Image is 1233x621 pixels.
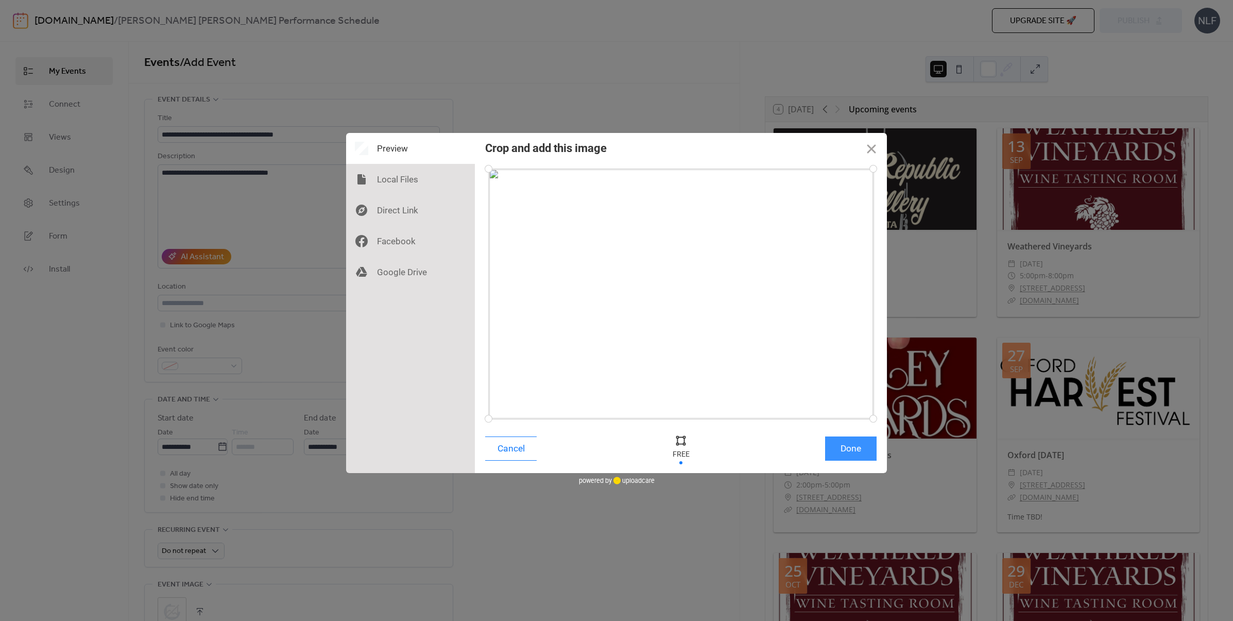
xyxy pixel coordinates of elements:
[612,477,655,484] a: uploadcare
[346,133,475,164] div: Preview
[485,142,607,155] div: Crop and add this image
[825,437,877,461] button: Done
[346,195,475,226] div: Direct Link
[346,257,475,288] div: Google Drive
[346,226,475,257] div: Facebook
[346,164,475,195] div: Local Files
[485,437,537,461] button: Cancel
[856,133,887,164] button: Close
[579,473,655,489] div: powered by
